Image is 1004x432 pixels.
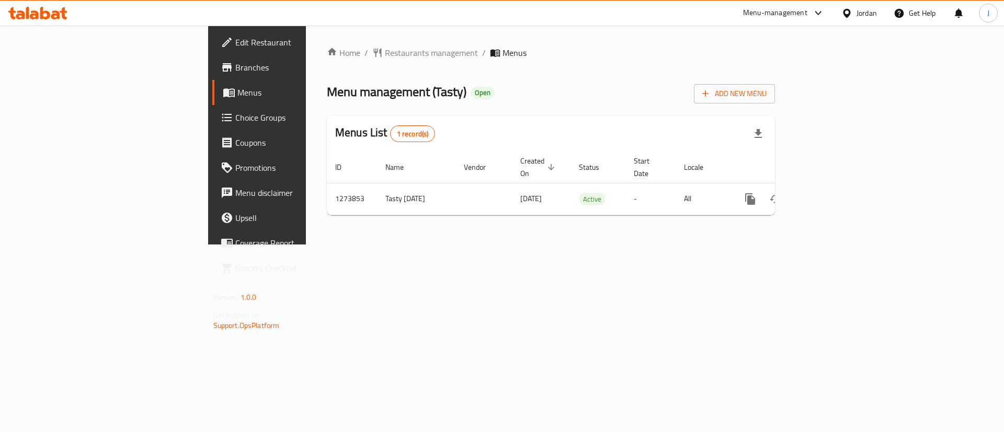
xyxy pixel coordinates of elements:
[372,46,478,59] a: Restaurants management
[385,161,417,173] span: Name
[987,7,989,19] span: J
[857,7,877,19] div: Jordan
[235,61,368,74] span: Branches
[235,136,368,149] span: Coupons
[729,151,847,183] th: Actions
[213,290,239,304] span: Version:
[213,308,261,322] span: Get support on:
[464,161,499,173] span: Vendor
[327,151,847,215] table: enhanced table
[241,290,257,304] span: 1.0.0
[327,80,466,103] span: Menu management ( Tasty )
[634,155,663,180] span: Start Date
[327,46,775,59] nav: breadcrumb
[520,192,542,205] span: [DATE]
[738,186,763,212] button: more
[746,121,771,146] div: Export file
[235,161,368,174] span: Promotions
[579,193,606,205] span: Active
[471,87,495,99] div: Open
[763,186,788,212] button: Change Status
[212,230,376,255] a: Coverage Report
[335,125,435,142] h2: Menus List
[335,161,355,173] span: ID
[684,161,717,173] span: Locale
[676,183,729,215] td: All
[377,183,455,215] td: Tasty [DATE]
[213,319,280,332] a: Support.OpsPlatform
[694,84,775,103] button: Add New Menu
[390,125,436,142] div: Total records count
[212,130,376,155] a: Coupons
[212,180,376,205] a: Menu disclaimer
[385,46,478,59] span: Restaurants management
[471,88,495,97] span: Open
[212,205,376,230] a: Upsell
[520,155,558,180] span: Created On
[503,46,527,59] span: Menus
[212,105,376,130] a: Choice Groups
[702,87,767,100] span: Add New Menu
[579,161,613,173] span: Status
[237,86,368,99] span: Menus
[625,183,676,215] td: -
[235,111,368,124] span: Choice Groups
[482,46,486,59] li: /
[212,155,376,180] a: Promotions
[235,212,368,224] span: Upsell
[212,30,376,55] a: Edit Restaurant
[391,129,435,139] span: 1 record(s)
[235,186,368,199] span: Menu disclaimer
[235,237,368,249] span: Coverage Report
[212,80,376,105] a: Menus
[212,55,376,80] a: Branches
[235,262,368,274] span: Grocery Checklist
[235,36,368,49] span: Edit Restaurant
[212,255,376,281] a: Grocery Checklist
[743,7,807,19] div: Menu-management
